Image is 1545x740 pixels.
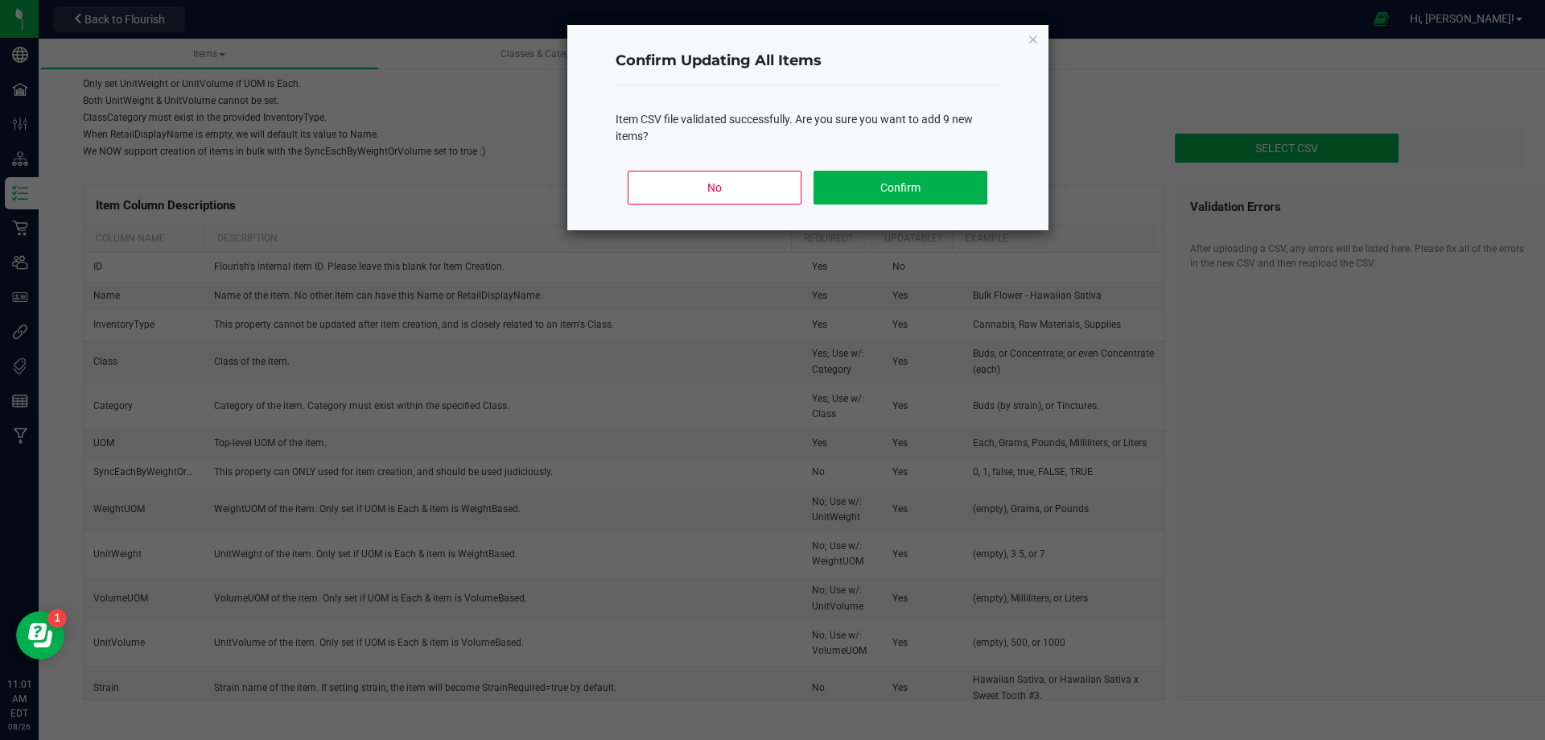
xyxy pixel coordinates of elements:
[1028,29,1039,48] button: Close
[814,171,987,205] button: Confirm
[616,51,1000,72] h4: Confirm Updating All Items
[616,111,1000,145] div: Item CSV file validated successfully. Are you sure you want to add 9 new items?
[16,611,64,659] iframe: Resource center
[628,171,801,205] button: No
[47,609,67,628] iframe: Resource center unread badge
